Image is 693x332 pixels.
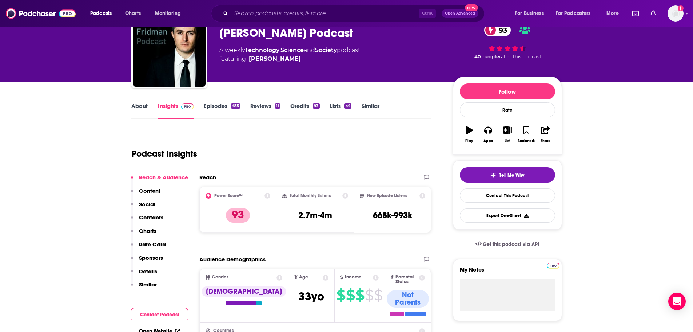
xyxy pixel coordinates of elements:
a: Episodes635 [204,102,240,119]
a: Lists49 [330,102,351,119]
button: Similar [131,281,157,294]
div: Bookmark [518,139,535,143]
button: Reach & Audience [131,174,188,187]
img: Podchaser Pro [547,263,559,269]
div: 93 40 peoplerated this podcast [453,19,562,64]
div: Not Parents [387,290,429,308]
h3: 2.7m-4m [298,210,332,221]
div: Apps [483,139,493,143]
h2: Power Score™ [214,193,243,198]
span: Age [299,275,308,280]
span: 33 yo [298,289,324,304]
button: Contact Podcast [131,308,188,321]
button: Open AdvancedNew [442,9,478,18]
span: $ [346,289,355,301]
a: Society [315,47,337,54]
button: Bookmark [517,121,536,148]
div: 49 [344,103,351,109]
div: Play [465,139,473,143]
span: Gender [212,275,228,280]
span: For Podcasters [556,8,591,19]
button: Sponsors [131,254,163,268]
p: Rate Card [139,241,166,248]
a: Charts [120,8,145,19]
label: My Notes [460,266,555,279]
p: Charts [139,227,156,234]
span: Monitoring [155,8,181,19]
p: 93 [226,208,250,223]
a: 93 [484,24,511,36]
div: Rate [460,102,555,117]
span: Open Advanced [445,12,475,15]
p: Sponsors [139,254,163,261]
button: Apps [479,121,498,148]
button: Show profile menu [668,5,684,22]
a: Similar [362,102,379,119]
span: $ [336,289,345,301]
img: Lex Fridman Podcast [133,14,206,87]
p: Similar [139,281,157,288]
button: open menu [85,8,121,19]
h1: Podcast Insights [131,148,197,159]
div: 93 [313,103,319,109]
button: Rate Card [131,241,166,254]
img: User Profile [668,5,684,22]
img: Podchaser Pro [181,103,194,109]
a: Lex Fridman [249,55,301,63]
span: rated this podcast [499,54,541,59]
a: Show notifications dropdown [629,7,642,20]
a: Contact This Podcast [460,188,555,203]
span: More [606,8,619,19]
h2: Reach [199,174,216,181]
span: Ctrl K [419,9,436,18]
a: Reviews11 [250,102,280,119]
button: Content [131,187,160,201]
button: open menu [150,8,190,19]
span: New [465,4,478,11]
span: $ [355,289,364,301]
span: featuring [219,55,360,63]
h2: New Episode Listens [367,193,407,198]
button: tell me why sparkleTell Me Why [460,167,555,183]
a: Get this podcast via API [470,235,545,253]
span: Parental Status [395,275,418,284]
button: Social [131,201,155,214]
img: Podchaser - Follow, Share and Rate Podcasts [6,7,76,20]
p: Social [139,201,155,208]
span: For Business [515,8,544,19]
img: tell me why sparkle [490,172,496,178]
span: and [304,47,315,54]
button: Contacts [131,214,163,227]
div: [DEMOGRAPHIC_DATA] [202,286,286,297]
a: InsightsPodchaser Pro [158,102,194,119]
h3: 668k-993k [373,210,412,221]
input: Search podcasts, credits, & more... [231,8,419,19]
svg: Add a profile image [678,5,684,11]
button: Export One-Sheet [460,208,555,223]
span: 40 people [474,54,499,59]
a: Show notifications dropdown [648,7,659,20]
button: open menu [551,8,601,19]
span: , [279,47,280,54]
p: Contacts [139,214,163,221]
span: Logged in as gbrussel [668,5,684,22]
span: Get this podcast via API [483,241,539,247]
span: 93 [491,24,511,36]
div: Open Intercom Messenger [668,293,686,310]
span: $ [365,289,373,301]
a: Pro website [547,262,559,269]
div: Share [541,139,550,143]
div: 11 [275,103,280,109]
span: $ [374,289,382,301]
a: Technology [245,47,279,54]
div: List [505,139,510,143]
span: Podcasts [90,8,112,19]
h2: Audience Demographics [199,256,266,263]
div: 635 [231,103,240,109]
div: Search podcasts, credits, & more... [218,5,491,22]
p: Details [139,268,157,275]
a: Credits93 [290,102,319,119]
button: Follow [460,83,555,99]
